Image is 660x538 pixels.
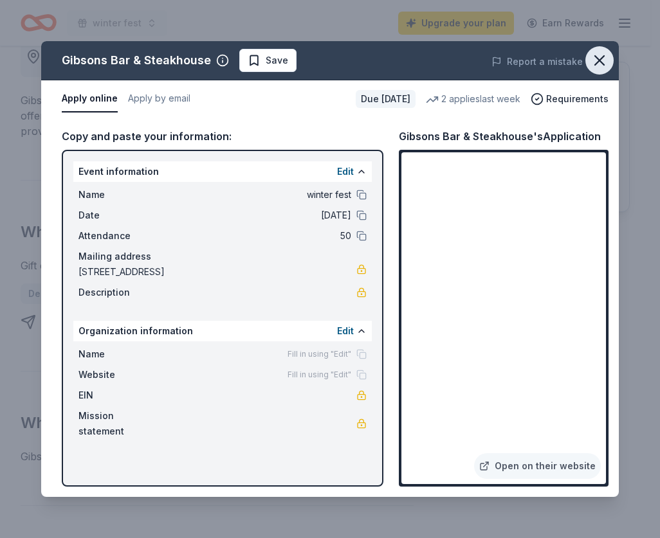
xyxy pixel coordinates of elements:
span: Fill in using "Edit" [288,370,351,380]
div: 2 applies last week [426,91,520,107]
span: Description [78,285,165,300]
span: Website [78,367,165,382]
button: Requirements [531,91,609,107]
button: Apply by email [128,85,190,112]
span: Attendance [78,228,165,244]
span: Requirements [546,91,609,107]
span: 50 [165,228,351,244]
div: Due [DATE] [356,90,416,108]
div: Gibsons Bar & Steakhouse's Application [399,128,601,145]
div: Event information [73,161,372,182]
a: Open on their website [474,453,601,479]
span: Date [78,208,165,223]
span: Name [78,346,165,362]
span: Name [78,187,165,202]
span: [STREET_ADDRESS] [78,264,356,280]
button: Apply online [62,85,118,112]
span: Fill in using "Edit" [288,349,351,359]
div: Copy and paste your information: [62,128,383,145]
div: Gibsons Bar & Steakhouse [62,50,211,71]
span: EIN [78,388,165,403]
span: Save [266,53,288,68]
div: Mailing address [78,249,367,264]
button: Save [239,49,297,72]
button: Edit [337,323,354,339]
span: [DATE] [165,208,351,223]
span: Mission statement [78,408,165,439]
button: Edit [337,164,354,179]
div: Organization information [73,321,372,341]
span: winter fest [165,187,351,202]
button: Report a mistake [491,54,583,69]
